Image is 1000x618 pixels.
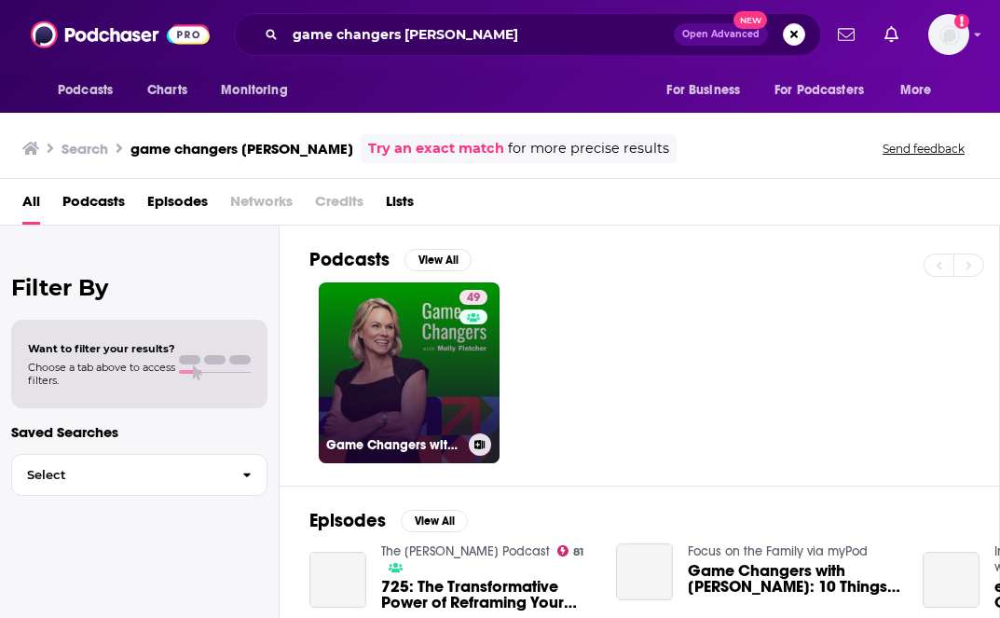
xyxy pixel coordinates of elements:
button: open menu [653,73,763,108]
span: For Podcasters [774,77,864,103]
button: open menu [762,73,891,108]
img: User Profile [928,14,969,55]
button: open menu [208,73,311,108]
button: Show profile menu [928,14,969,55]
span: Open Advanced [682,30,760,39]
span: for more precise results [508,138,669,159]
a: Episodes [147,186,208,225]
a: Show notifications dropdown [830,19,862,50]
a: 49 [459,290,487,305]
a: Try an exact match [368,138,504,159]
span: Want to filter your results? [28,342,175,355]
input: Search podcasts, credits, & more... [285,20,674,49]
span: New [733,11,767,29]
span: 81 [573,548,583,556]
button: View All [401,510,468,532]
a: Podcasts [62,186,125,225]
span: Logged in as alignPR [928,14,969,55]
span: 49 [467,289,480,308]
span: Networks [230,186,293,225]
a: 725: The Transformative Power of Reframing Your Mindset | Rachel interviewed by Molly Fletcher on... [309,552,366,609]
a: All [22,186,40,225]
span: Podcasts [58,77,113,103]
button: open menu [887,73,955,108]
span: For Business [666,77,740,103]
button: Send feedback [877,141,970,157]
a: Lists [386,186,414,225]
button: Open AdvancedNew [674,23,768,46]
a: Focus on the Family via myPod [688,543,868,559]
h3: Game Changers with [PERSON_NAME] [326,437,461,453]
a: 81 [557,545,584,556]
span: Monitoring [221,77,287,103]
a: Game Changers with Molly Fletcher: 10 Things That Require Zero Talent [616,543,673,600]
p: Saved Searches [11,423,267,441]
a: 49Game Changers with [PERSON_NAME] [319,282,500,463]
h2: Filter By [11,274,267,301]
h2: Podcasts [309,248,390,271]
button: open menu [45,73,137,108]
svg: Add a profile image [954,14,969,29]
span: Select [12,469,227,481]
a: The Rachel Hollis Podcast [381,543,550,559]
span: Credits [315,186,363,225]
button: Select [11,454,267,496]
img: Podchaser - Follow, Share and Rate Podcasts [31,17,210,52]
div: Search podcasts, credits, & more... [234,13,821,56]
h2: Episodes [309,509,386,532]
span: 725: The Transformative Power of Reframing Your Mindset | [PERSON_NAME] interviewed by [PERSON_NA... [381,579,594,611]
span: More [900,77,932,103]
span: Choose a tab above to access filters. [28,361,175,387]
a: EpisodesView All [309,509,468,532]
a: 725: The Transformative Power of Reframing Your Mindset | Rachel interviewed by Molly Fletcher on... [381,579,594,611]
h3: game changers [PERSON_NAME] [130,140,353,158]
span: Charts [147,77,187,103]
span: Game Changers with [PERSON_NAME]: 10 Things That Require Zero Talent [688,563,900,595]
a: Show notifications dropdown [877,19,906,50]
a: Game Changers with Molly Fletcher: 10 Things That Require Zero Talent [688,563,900,595]
a: Charts [135,73,199,108]
h3: Search [62,140,108,158]
button: View All [404,249,472,271]
a: e033 Inspiring Game Changers with Motivational Speaker Molly Fletcher [923,552,979,609]
a: PodcastsView All [309,248,472,271]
